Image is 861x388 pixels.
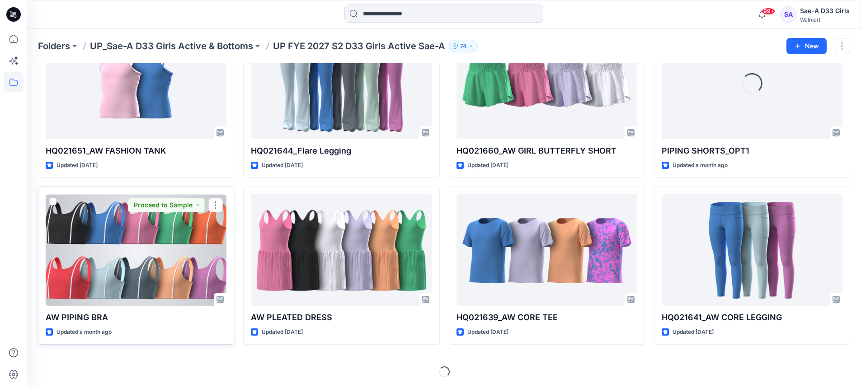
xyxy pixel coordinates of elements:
[46,28,226,139] a: HQ021651_AW FASHION TANK
[762,8,775,15] span: 99+
[800,5,850,16] div: Sae-A D33 Girls
[46,311,226,324] p: AW PIPING BRA
[800,16,850,23] div: Walmart
[251,28,432,139] a: HQ021644_Flare Legging
[467,327,508,337] p: Updated [DATE]
[786,38,827,54] button: New
[38,40,70,52] a: Folders
[46,194,226,306] a: AW PIPING BRA
[449,40,478,52] button: 74
[251,311,432,324] p: AW PLEATED DRESS
[56,161,98,170] p: Updated [DATE]
[262,327,303,337] p: Updated [DATE]
[467,161,508,170] p: Updated [DATE]
[456,28,637,139] a: HQ021660_AW GIRL BUTTERFLY SHORT
[662,145,842,157] p: PIPING SHORTS_OPT1
[460,41,466,51] p: 74
[56,327,112,337] p: Updated a month ago
[456,145,637,157] p: HQ021660_AW GIRL BUTTERFLY SHORT
[46,145,226,157] p: HQ021651_AW FASHION TANK
[251,194,432,306] a: AW PLEATED DRESS
[662,194,842,306] a: HQ021641_AW CORE LEGGING
[251,145,432,157] p: HQ021644_Flare Legging
[90,40,253,52] a: UP_Sae-A D33 Girls Active & Bottoms
[456,311,637,324] p: HQ021639_AW CORE TEE
[780,6,796,23] div: SA
[673,327,714,337] p: Updated [DATE]
[273,40,445,52] p: UP FYE 2027 S2 D33 Girls Active Sae-A
[662,311,842,324] p: HQ021641_AW CORE LEGGING
[673,161,728,170] p: Updated a month ago
[456,194,637,306] a: HQ021639_AW CORE TEE
[262,161,303,170] p: Updated [DATE]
